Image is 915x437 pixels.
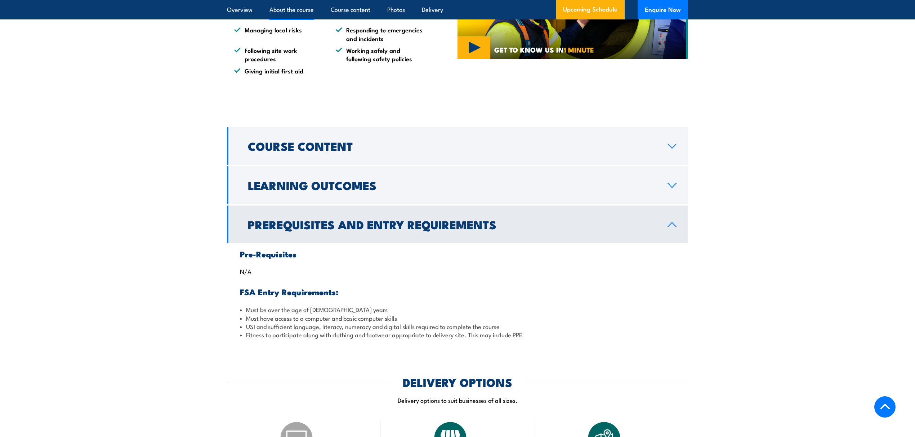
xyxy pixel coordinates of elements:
h2: Prerequisites and Entry Requirements [248,219,656,229]
li: Responding to emergencies and incidents [336,26,424,42]
h3: Pre-Requisites [240,250,675,258]
h3: FSA Entry Requirements: [240,288,675,296]
li: Must have access to a computer and basic computer skills [240,314,675,322]
li: Working safely and following safety policies [336,46,424,63]
li: Fitness to participate along with clothing and footwear appropriate to delivery site. This may in... [240,330,675,339]
li: Following site work procedures [234,46,323,63]
h2: DELIVERY OPTIONS [403,377,512,387]
h2: Learning Outcomes [248,180,656,190]
li: Managing local risks [234,26,323,42]
li: Giving initial first aid [234,67,323,75]
span: GET TO KNOW US IN [494,46,594,53]
a: Learning Outcomes [227,166,688,204]
li: USI and sufficient language, literacy, numeracy and digital skills required to complete the course [240,322,675,330]
strong: 1 MINUTE [564,44,594,55]
h2: Course Content [248,141,656,151]
li: Must be over the age of [DEMOGRAPHIC_DATA] years [240,305,675,314]
p: Delivery options to suit businesses of all sizes. [227,396,688,404]
a: Course Content [227,127,688,165]
p: N/A [240,267,675,275]
a: Prerequisites and Entry Requirements [227,206,688,243]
